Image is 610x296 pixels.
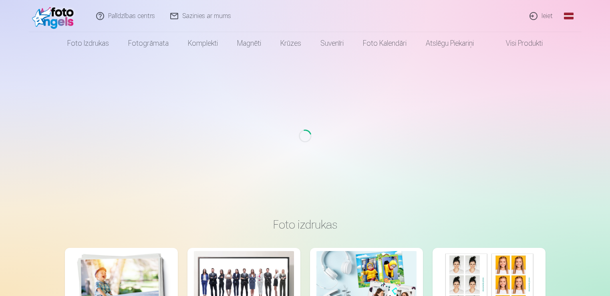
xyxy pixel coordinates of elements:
a: Magnēti [227,32,271,55]
a: Foto izdrukas [58,32,119,55]
a: Fotogrāmata [119,32,178,55]
img: /fa1 [32,3,78,29]
a: Komplekti [178,32,227,55]
a: Visi produkti [483,32,552,55]
a: Krūzes [271,32,311,55]
a: Foto kalendāri [353,32,416,55]
a: Atslēgu piekariņi [416,32,483,55]
a: Suvenīri [311,32,353,55]
h3: Foto izdrukas [71,217,539,232]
